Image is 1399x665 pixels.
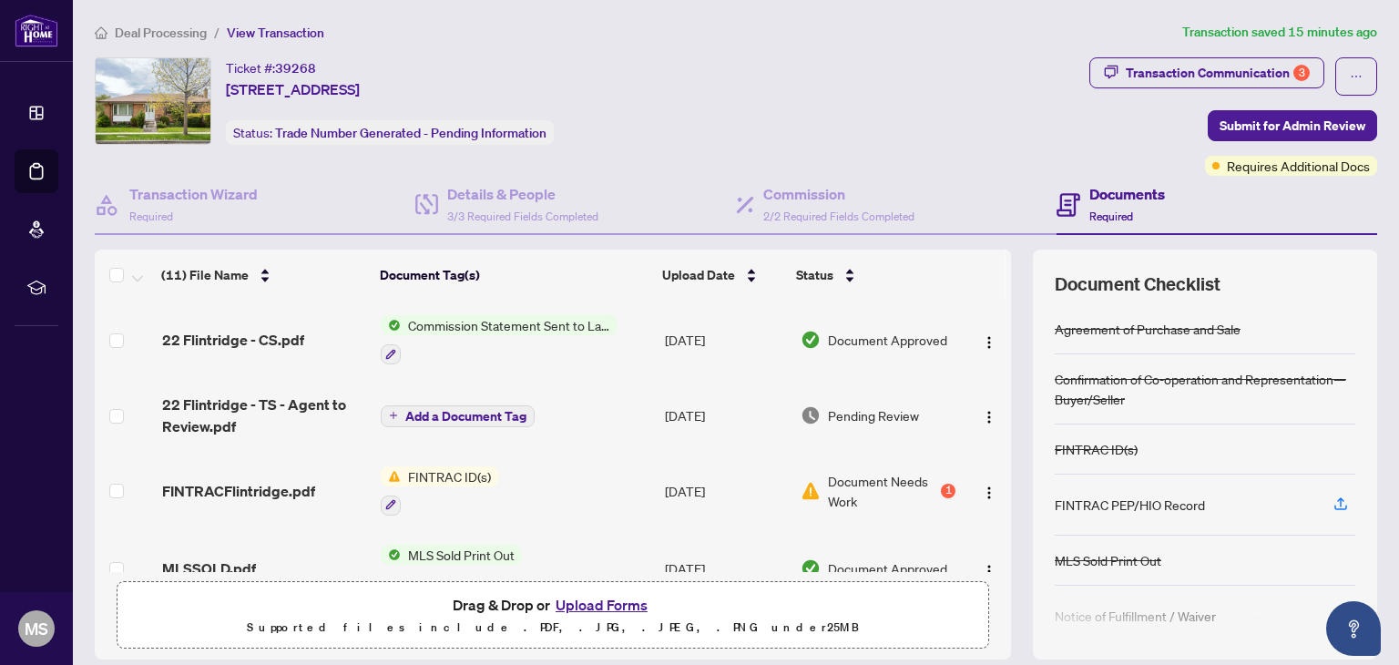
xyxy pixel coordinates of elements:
td: [DATE] [658,452,793,530]
div: FINTRAC PEP/HIO Record [1055,495,1205,515]
th: Upload Date [655,250,790,301]
span: Requires Additional Docs [1227,156,1370,176]
th: (11) File Name [154,250,373,301]
span: Upload Date [662,265,735,285]
th: Document Tag(s) [373,250,655,301]
img: logo [15,14,58,47]
img: Document Status [801,481,821,501]
button: Add a Document Tag [381,405,535,427]
div: MLS Sold Print Out [1055,550,1161,570]
span: Pending Review [828,405,919,425]
img: Status Icon [381,545,401,565]
span: 22 Flintridge - CS.pdf [162,329,304,351]
span: Drag & Drop or [453,593,653,617]
th: Status [789,250,957,301]
span: MLS Sold Print Out [401,545,522,565]
span: 39268 [275,60,316,77]
span: Submit for Admin Review [1220,111,1365,140]
td: [DATE] [658,379,793,452]
button: Logo [975,325,1004,354]
div: Ticket #: [226,57,316,78]
div: 3 [1293,65,1310,81]
h4: Transaction Wizard [129,183,258,205]
img: Logo [982,410,996,425]
span: FINTRACFlintridge.pdf [162,480,315,502]
span: FINTRAC ID(s) [401,466,498,486]
td: [DATE] [658,301,793,379]
img: IMG-E12147796_1.jpg [96,58,210,144]
button: Submit for Admin Review [1208,110,1377,141]
span: ellipsis [1350,70,1363,83]
div: Transaction Communication [1126,58,1310,87]
button: Open asap [1326,601,1381,656]
span: Document Approved [828,558,947,578]
p: Supported files include .PDF, .JPG, .JPEG, .PNG under 25 MB [128,617,977,639]
span: Document Checklist [1055,271,1220,297]
button: Logo [975,401,1004,430]
button: Status IconFINTRAC ID(s) [381,466,498,516]
span: Commission Statement Sent to Lawyer [401,315,617,335]
img: Logo [982,486,996,500]
button: Logo [975,554,1004,583]
span: Status [796,265,833,285]
img: Document Status [801,558,821,578]
button: Transaction Communication3 [1089,57,1324,88]
div: Agreement of Purchase and Sale [1055,319,1241,339]
span: 2/2 Required Fields Completed [763,210,914,223]
button: Status IconCommission Statement Sent to Lawyer [381,315,617,364]
span: plus [389,411,398,420]
img: Document Status [801,405,821,425]
button: Add a Document Tag [381,404,535,427]
span: MLSSOLD.pdf [162,558,256,579]
span: Add a Document Tag [405,410,526,423]
article: Transaction saved 15 minutes ago [1182,22,1377,43]
span: (11) File Name [161,265,249,285]
img: Logo [982,335,996,350]
span: 3/3 Required Fields Completed [447,210,598,223]
span: Required [1089,210,1133,223]
img: Status Icon [381,466,401,486]
button: Status IconMLS Sold Print Out [381,545,522,594]
td: [DATE] [658,530,793,609]
img: Status Icon [381,315,401,335]
div: 1 [941,484,955,498]
button: Logo [975,476,1004,506]
div: Status: [226,120,554,145]
span: 22 Flintridge - TS - Agent to Review.pdf [162,394,367,437]
span: Drag & Drop orUpload FormsSupported files include .PDF, .JPG, .JPEG, .PNG under25MB [117,582,988,650]
span: home [95,26,107,39]
img: Document Status [801,330,821,350]
span: Document Needs Work [828,471,937,511]
span: Required [129,210,173,223]
span: MS [25,616,48,641]
h4: Documents [1089,183,1165,205]
span: [STREET_ADDRESS] [226,78,360,100]
span: View Transaction [227,25,324,41]
div: FINTRAC ID(s) [1055,439,1138,459]
h4: Details & People [447,183,598,205]
h4: Commission [763,183,914,205]
span: Deal Processing [115,25,207,41]
span: Document Approved [828,330,947,350]
button: Upload Forms [550,593,653,617]
div: Confirmation of Co-operation and Representation—Buyer/Seller [1055,369,1355,409]
li: / [214,22,220,43]
span: Trade Number Generated - Pending Information [275,125,546,141]
div: Notice of Fulfillment / Waiver [1055,606,1216,626]
img: Logo [982,564,996,578]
